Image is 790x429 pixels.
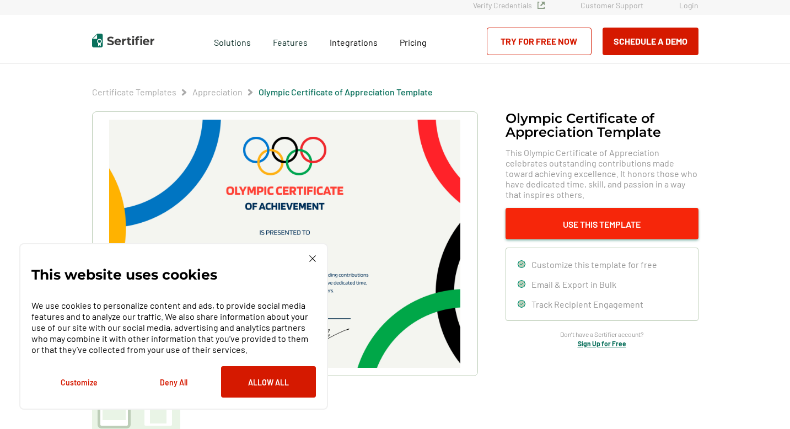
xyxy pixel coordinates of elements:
iframe: Chat Widget [735,376,790,429]
p: This website uses cookies [31,269,217,280]
button: Deny All [126,366,221,398]
img: Cookie Popup Close [309,255,316,262]
span: Solutions [214,34,251,48]
p: We use cookies to personalize content and ads, to provide social media features and to analyze ou... [31,300,316,355]
a: Integrations [330,34,378,48]
a: Pricing [400,34,427,48]
button: Allow All [221,366,316,398]
span: Pricing [400,37,427,47]
span: Integrations [330,37,378,47]
img: Sertifier | Digital Credentialing Platform [92,34,154,47]
span: Features [273,34,308,48]
a: Try for Free Now [487,28,592,55]
button: Schedule a Demo [603,28,698,55]
button: Customize [31,366,126,398]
